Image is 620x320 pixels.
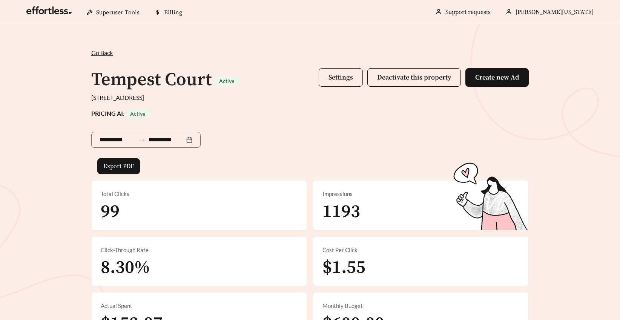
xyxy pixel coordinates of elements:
[164,9,182,16] span: Billing
[377,73,451,82] span: Deactivate this property
[101,190,298,198] div: Total Clicks
[367,68,461,87] button: Deactivate this property
[322,201,360,223] span: 1193
[328,73,353,82] span: Settings
[475,73,519,82] span: Create new Ad
[322,190,519,198] div: Impressions
[97,158,140,174] button: Export PDF
[101,246,298,254] div: Click-Through Rate
[101,302,298,310] div: Actual Spent
[91,110,150,117] strong: PRICING AI:
[130,110,145,117] span: Active
[139,137,146,144] span: swap-right
[319,68,363,87] button: Settings
[445,8,491,16] a: Support requests
[91,93,529,102] div: [STREET_ADDRESS]
[322,256,365,279] span: $1.55
[322,246,519,254] div: Cost Per Click
[516,8,594,16] span: [PERSON_NAME][US_STATE]
[139,136,146,143] span: to
[91,69,212,91] h1: Tempest Court
[91,49,113,56] span: Go Back
[219,78,234,84] span: Active
[96,9,140,16] span: Superuser Tools
[101,256,150,279] span: 8.30%
[322,302,519,310] div: Monthly Budget
[101,201,120,223] span: 99
[465,68,529,87] button: Create new Ad
[103,162,134,171] span: Export PDF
